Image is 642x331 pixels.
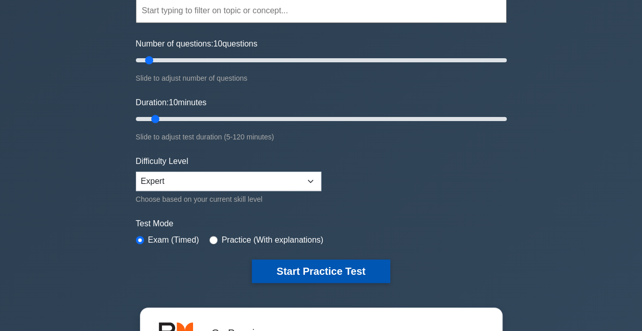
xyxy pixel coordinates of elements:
label: Number of questions: questions [136,38,257,50]
label: Exam (Timed) [148,234,199,246]
span: 10 [169,98,178,107]
div: Slide to adjust test duration (5-120 minutes) [136,131,507,143]
label: Duration: minutes [136,97,207,109]
label: Test Mode [136,218,507,230]
label: Difficulty Level [136,155,188,168]
label: Practice (With explanations) [222,234,323,246]
div: Choose based on your current skill level [136,193,321,205]
button: Start Practice Test [252,259,390,283]
div: Slide to adjust number of questions [136,72,507,84]
span: 10 [213,39,223,48]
